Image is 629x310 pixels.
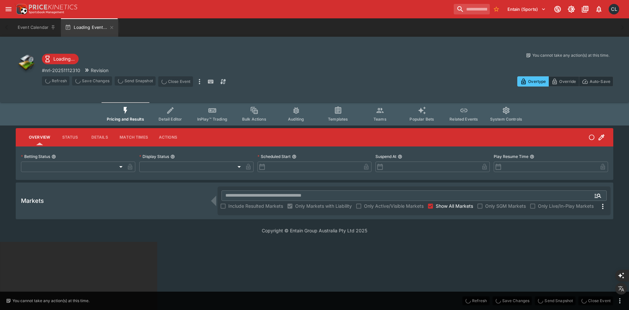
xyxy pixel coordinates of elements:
[55,129,85,145] button: Status
[21,154,50,159] p: Betting Status
[538,203,594,209] span: Only Live/In-Play Markets
[552,3,563,15] button: Connected to PK
[159,117,182,122] span: Detail Editor
[491,4,502,14] button: No Bookmarks
[295,203,352,209] span: Only Markets with Liability
[607,2,621,16] button: Chad Liu
[436,203,473,209] span: Show All Markets
[579,76,613,87] button: Auto-Save
[517,76,613,87] div: Start From
[454,4,490,14] input: search
[490,117,522,122] span: System Controls
[579,3,591,15] button: Documentation
[16,52,37,73] img: other.png
[51,154,56,159] button: Betting Status
[170,154,175,159] button: Display Status
[410,117,434,122] span: Popular Bets
[53,55,75,62] p: Loading...
[139,154,169,159] p: Display Status
[528,78,546,85] p: Overtype
[504,4,550,14] button: Select Tenant
[592,190,604,202] button: Open
[14,18,60,37] button: Event Calendar
[494,154,528,159] p: Play Resume Time
[288,117,304,122] span: Auditing
[593,3,605,15] button: Notifications
[449,117,478,122] span: Related Events
[153,129,183,145] button: Actions
[609,4,619,14] div: Chad Liu
[328,117,348,122] span: Templates
[29,5,77,10] img: PriceKinetics
[532,52,609,58] p: You cannot take any action(s) at this time.
[548,76,579,87] button: Override
[292,154,296,159] button: Scheduled Start
[485,203,526,209] span: Only SGM Markets
[565,3,577,15] button: Toggle light/dark mode
[616,297,624,305] button: more
[91,67,108,74] p: Revision
[559,78,576,85] p: Override
[517,76,549,87] button: Overtype
[530,154,534,159] button: Play Resume Time
[85,129,114,145] button: Details
[599,203,607,210] svg: More
[12,298,89,304] p: You cannot take any action(s) at this time.
[196,76,203,87] button: more
[228,203,283,209] span: Include Resulted Markets
[197,117,227,122] span: InPlay™ Trading
[590,78,610,85] p: Auto-Save
[375,154,396,159] p: Suspend At
[242,117,266,122] span: Bulk Actions
[61,18,118,37] button: Loading Event...
[364,203,424,209] span: Only Active/Visible Markets
[107,117,144,122] span: Pricing and Results
[29,11,64,14] img: Sportsbook Management
[114,129,153,145] button: Match Times
[257,154,291,159] p: Scheduled Start
[3,3,14,15] button: open drawer
[42,67,80,74] p: Copy To Clipboard
[102,102,527,126] div: Event type filters
[24,129,55,145] button: Overview
[373,117,387,122] span: Teams
[21,197,44,204] h5: Markets
[398,154,402,159] button: Suspend At
[14,3,28,16] img: PriceKinetics Logo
